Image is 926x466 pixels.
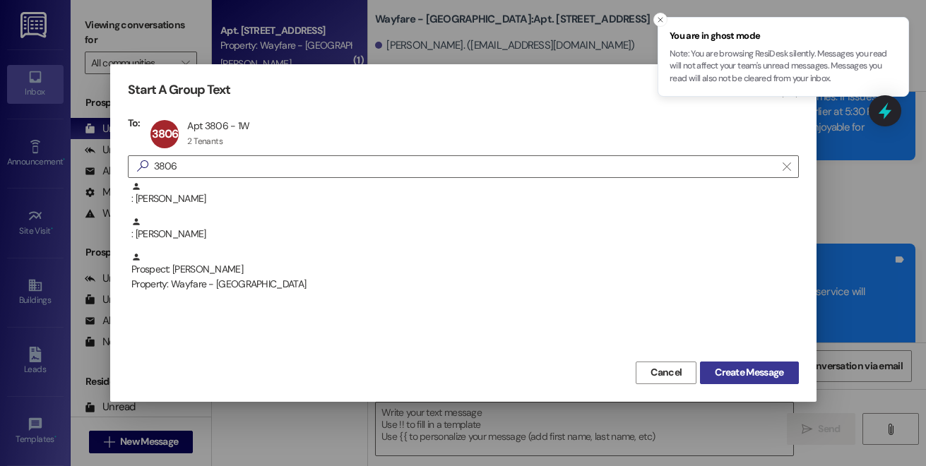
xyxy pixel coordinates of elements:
button: Clear text [776,156,798,177]
h3: Start A Group Text [128,82,231,98]
div: Prospect: [PERSON_NAME]Property: Wayfare - [GEOGRAPHIC_DATA] [128,252,799,287]
p: Note: You are browsing ResiDesk silently. Messages you read will not affect your team's unread me... [670,48,897,85]
input: Search for any contact or apartment [154,157,776,177]
i:  [131,159,154,174]
div: : [PERSON_NAME] [131,217,799,241]
span: Create Message [715,365,783,380]
button: Close toast [653,13,667,27]
button: Cancel [636,362,696,384]
i:  [780,83,799,97]
div: Prospect: [PERSON_NAME] [131,252,799,292]
div: Apt 3806 - 1W [187,119,249,132]
h3: To: [128,116,141,129]
div: : [PERSON_NAME] [128,217,799,252]
button: Create Message [700,362,798,384]
span: You are in ghost mode [670,29,897,43]
div: Property: Wayfare - [GEOGRAPHIC_DATA] [131,277,799,292]
div: 2 Tenants [187,136,222,147]
div: : [PERSON_NAME] [131,181,799,206]
span: 3806 [152,126,179,141]
div: : [PERSON_NAME] [128,181,799,217]
span: Cancel [651,365,682,380]
i:  [783,161,790,172]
